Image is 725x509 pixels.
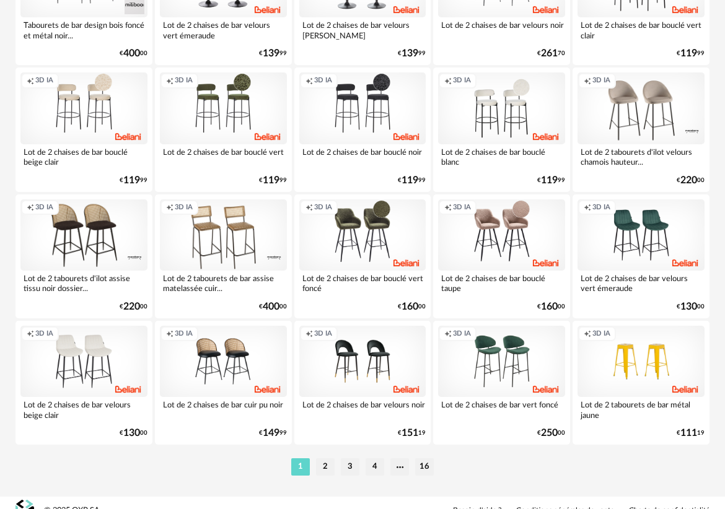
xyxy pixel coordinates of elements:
[305,203,313,212] span: Creation icon
[294,321,431,445] a: Creation icon 3D IA Lot de 2 chaises de bar velours noir €15119
[175,329,193,339] span: 3D IA
[259,50,287,58] div: € 99
[677,429,705,437] div: € 19
[20,271,147,295] div: Lot de 2 tabourets d'ilot assise tissu noir dossier...
[155,194,292,318] a: Creation icon 3D IA Lot de 2 tabourets de bar assise matelassée cuir... €40000
[584,329,591,339] span: Creation icon
[578,144,705,169] div: Lot de 2 tabourets d'ilot velours chamois hauteur...
[120,176,147,185] div: € 99
[15,194,152,318] a: Creation icon 3D IA Lot de 2 tabourets d'ilot assise tissu noir dossier... €22000
[573,194,710,318] a: Creation icon 3D IA Lot de 2 chaises de bar velours vert émeraude €13000
[291,458,310,476] li: 1
[537,50,565,58] div: € 70
[263,303,279,311] span: 400
[573,67,710,191] a: Creation icon 3D IA Lot de 2 tabourets d'ilot velours chamois hauteur... €22000
[444,76,452,85] span: Creation icon
[453,329,471,339] span: 3D IA
[677,176,705,185] div: € 00
[541,50,558,58] span: 261
[120,429,147,437] div: € 00
[680,176,697,185] span: 220
[680,50,697,58] span: 119
[444,203,452,212] span: Creation icon
[299,271,426,295] div: Lot de 2 chaises de bar bouclé vert foncé
[537,176,565,185] div: € 99
[438,397,565,422] div: Lot de 2 chaises de bar vert foncé
[537,303,565,311] div: € 00
[573,321,710,445] a: Creation icon 3D IA Lot de 2 tabourets de bar métal jaune €11119
[259,429,287,437] div: € 99
[578,271,705,295] div: Lot de 2 chaises de bar velours vert émeraude
[160,397,287,422] div: Lot de 2 chaises de bar cuir pu noir
[155,321,292,445] a: Creation icon 3D IA Lot de 2 chaises de bar cuir pu noir €14999
[314,76,332,85] span: 3D IA
[299,17,426,42] div: Lot de 2 chaises de bar velours [PERSON_NAME]
[299,397,426,422] div: Lot de 2 chaises de bar velours noir
[398,176,426,185] div: € 99
[592,203,610,212] span: 3D IA
[120,50,147,58] div: € 00
[398,429,426,437] div: € 19
[263,50,279,58] span: 139
[259,303,287,311] div: € 00
[15,67,152,191] a: Creation icon 3D IA Lot de 2 chaises de bar bouclé beige clair €11999
[27,329,34,339] span: Creation icon
[433,67,570,191] a: Creation icon 3D IA Lot de 2 chaises de bar bouclé blanc €11999
[314,329,332,339] span: 3D IA
[123,429,140,437] span: 130
[123,176,140,185] span: 119
[35,329,53,339] span: 3D IA
[402,50,418,58] span: 139
[263,176,279,185] span: 119
[20,144,147,169] div: Lot de 2 chaises de bar bouclé beige clair
[305,329,313,339] span: Creation icon
[592,76,610,85] span: 3D IA
[123,303,140,311] span: 220
[160,144,287,169] div: Lot de 2 chaises de bar bouclé vert
[541,176,558,185] span: 119
[299,144,426,169] div: Lot de 2 chaises de bar bouclé noir
[175,76,193,85] span: 3D IA
[453,203,471,212] span: 3D IA
[402,176,418,185] span: 119
[35,76,53,85] span: 3D IA
[305,76,313,85] span: Creation icon
[402,429,418,437] span: 151
[433,194,570,318] a: Creation icon 3D IA Lot de 2 chaises de bar bouclé taupe €16000
[592,329,610,339] span: 3D IA
[166,329,174,339] span: Creation icon
[20,397,147,422] div: Lot de 2 chaises de bar velours beige clair
[20,17,147,42] div: Tabourets de bar design bois foncé et métal noir...
[453,76,471,85] span: 3D IA
[314,203,332,212] span: 3D IA
[316,458,335,476] li: 2
[578,397,705,422] div: Lot de 2 tabourets de bar métal jaune
[366,458,384,476] li: 4
[259,176,287,185] div: € 99
[438,17,565,42] div: Lot de 2 chaises de bar velours noir
[438,144,565,169] div: Lot de 2 chaises de bar bouclé blanc
[160,17,287,42] div: Lot de 2 chaises de bar velours vert émeraude
[166,203,174,212] span: Creation icon
[294,67,431,191] a: Creation icon 3D IA Lot de 2 chaises de bar bouclé noir €11999
[166,76,174,85] span: Creation icon
[537,429,565,437] div: € 00
[680,429,697,437] span: 111
[341,458,359,476] li: 3
[155,67,292,191] a: Creation icon 3D IA Lot de 2 chaises de bar bouclé vert €11999
[27,203,34,212] span: Creation icon
[402,303,418,311] span: 160
[680,303,697,311] span: 130
[541,303,558,311] span: 160
[35,203,53,212] span: 3D IA
[444,329,452,339] span: Creation icon
[677,50,705,58] div: € 99
[123,50,140,58] span: 400
[398,303,426,311] div: € 00
[27,76,34,85] span: Creation icon
[415,458,434,476] li: 16
[294,194,431,318] a: Creation icon 3D IA Lot de 2 chaises de bar bouclé vert foncé €16000
[584,76,591,85] span: Creation icon
[398,50,426,58] div: € 99
[541,429,558,437] span: 250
